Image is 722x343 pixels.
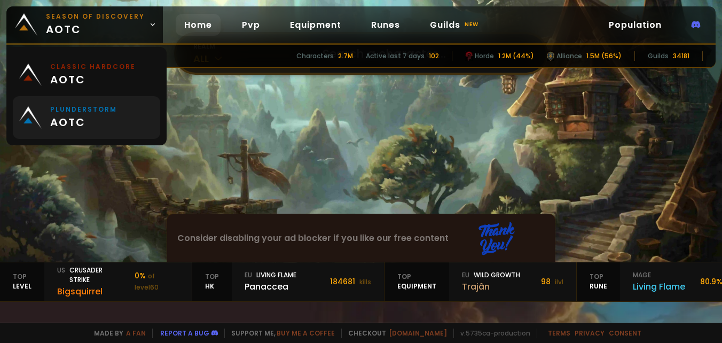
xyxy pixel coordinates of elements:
[462,280,520,293] div: Trajân
[465,51,494,61] div: Horde
[338,51,353,61] div: 2.7M
[575,329,605,338] a: Privacy
[205,272,219,282] span: Top
[359,277,371,286] small: kills
[462,270,520,280] div: Wild Growth
[192,262,384,301] a: TopHKeuLiving FlamePanaccea184681 kills
[429,51,439,61] div: 102
[421,14,489,36] a: Guildsnew
[600,14,670,36] a: Population
[224,329,335,338] span: Support me,
[245,270,296,280] div: Living Flame
[50,62,136,72] small: Classic Hardcore
[13,53,160,96] a: Classic Hardcoreaotc
[363,14,409,36] a: Runes
[50,72,136,88] span: aotc
[547,51,554,61] img: horde
[590,272,607,282] span: Top
[167,214,556,262] iframe: Advertisement
[673,51,689,61] div: 34181
[555,277,563,286] small: ilvl
[577,262,620,301] div: Rune
[46,12,145,37] span: aotc
[281,14,350,36] a: Equipment
[633,270,651,280] span: mage
[13,272,32,282] span: Top
[648,51,669,61] div: Guilds
[462,270,469,280] span: eu
[330,276,371,287] div: 184681
[389,329,447,338] a: [DOMAIN_NAME]
[633,280,685,293] div: Living Flame
[6,6,163,43] a: Season of Discoveryaotc
[277,329,335,338] a: Buy me a coffee
[57,266,122,285] div: Crusader Strike
[462,18,481,31] small: new
[233,14,269,36] a: Pvp
[341,329,447,338] span: Checkout
[160,329,209,338] a: Report a bug
[50,105,117,114] small: Plunderstorm
[57,266,65,285] span: us
[453,329,530,338] span: v. 5735ca - production
[57,285,122,298] div: Bigsquirrel
[465,51,473,61] img: horde
[296,51,334,61] div: Characters
[586,51,622,61] div: 1.5M (56%)
[397,272,436,282] span: Top
[192,262,232,301] div: HK
[384,262,449,301] div: equipment
[176,14,221,36] a: Home
[366,51,425,61] div: Active last 7 days
[547,51,582,61] div: Alliance
[50,114,117,130] span: aotc
[548,329,570,338] a: Terms
[498,51,534,61] div: 1.2M (44%)
[46,12,145,21] small: Season of Discovery
[245,270,252,280] span: eu
[126,329,146,338] a: a fan
[609,329,641,338] a: Consent
[384,262,577,301] a: TopequipmenteuWild GrowthTrajân98 ilvl
[88,329,146,338] span: Made by
[245,280,296,293] div: Panaccea
[135,270,179,293] div: 0 %
[541,276,563,287] div: 98
[13,96,160,139] a: Plunderstormaotc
